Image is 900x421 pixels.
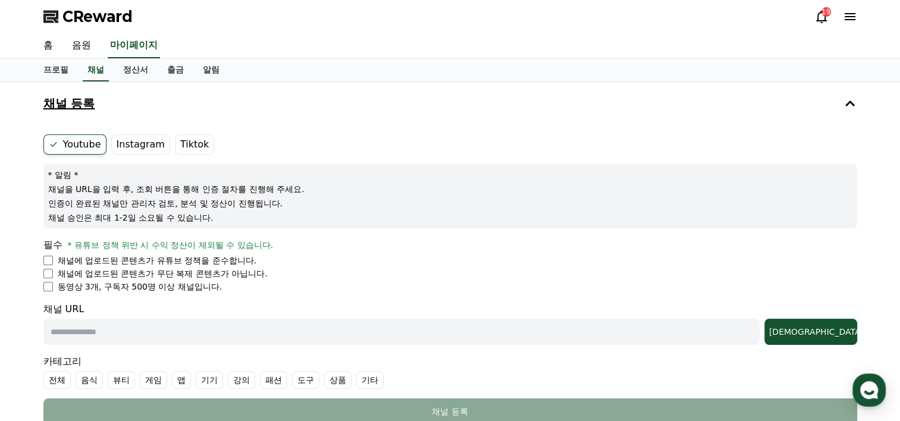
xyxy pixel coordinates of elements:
label: 기타 [356,371,384,389]
button: [DEMOGRAPHIC_DATA] [764,319,857,345]
span: 필수 [43,239,62,250]
div: 19 [821,7,831,17]
a: 프로필 [34,59,78,81]
label: 게임 [140,371,167,389]
span: 대화 [109,341,123,350]
label: 기기 [196,371,223,389]
span: CReward [62,7,133,26]
p: 채널에 업로드된 콘텐츠가 유튜브 정책을 준수합니다. [58,255,257,266]
a: 알림 [193,59,229,81]
a: 19 [814,10,829,24]
label: Instagram [111,134,170,155]
a: 홈 [34,33,62,58]
label: 전체 [43,371,71,389]
label: 뷰티 [108,371,135,389]
label: 도구 [292,371,319,389]
a: 대화 [79,322,153,352]
a: 마이페이지 [108,33,160,58]
label: Tiktok [175,134,214,155]
div: 채널 등록 [67,406,833,417]
div: 카테고리 [43,354,857,389]
span: 설정 [184,340,198,350]
label: 상품 [324,371,352,389]
label: 음식 [76,371,103,389]
a: 정산서 [114,59,158,81]
a: 설정 [153,322,228,352]
label: 앱 [172,371,191,389]
p: 채널 승인은 최대 1-2일 소요될 수 있습니다. [48,212,852,224]
h4: 채널 등록 [43,97,95,110]
p: 채널에 업로드된 콘텐츠가 무단 복제 콘텐츠가 아닙니다. [58,268,268,279]
a: 출금 [158,59,193,81]
label: 패션 [260,371,287,389]
span: * 유튜브 정책 위반 시 수익 정산이 제외될 수 있습니다. [68,240,274,250]
div: [DEMOGRAPHIC_DATA] [769,326,852,338]
a: 음원 [62,33,101,58]
p: 채널을 URL을 입력 후, 조회 버튼을 통해 인증 절차를 진행해 주세요. [48,183,852,195]
a: CReward [43,7,133,26]
span: 홈 [37,340,45,350]
p: 인증이 완료된 채널만 관리자 검토, 분석 및 정산이 진행됩니다. [48,197,852,209]
label: 강의 [228,371,255,389]
div: 채널 URL [43,302,857,345]
p: 동영상 3개, 구독자 500명 이상 채널입니다. [58,281,222,293]
label: Youtube [43,134,106,155]
a: 홈 [4,322,79,352]
button: 채널 등록 [39,87,862,120]
a: 채널 [83,59,109,81]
